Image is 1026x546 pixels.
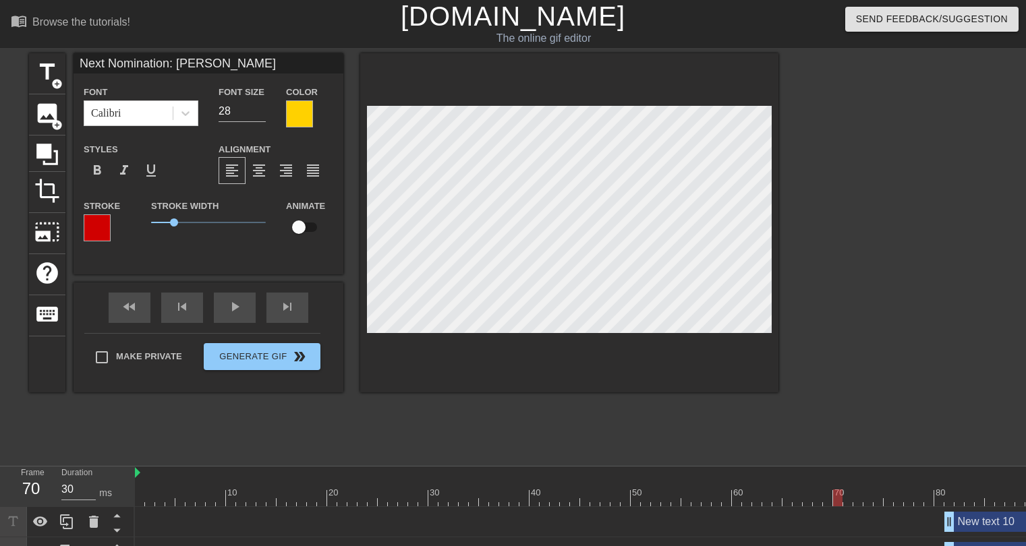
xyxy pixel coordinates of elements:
[21,477,41,501] div: 70
[632,486,644,499] div: 50
[91,105,121,121] div: Calibri
[279,299,295,315] span: skip_next
[99,486,112,500] div: ms
[34,219,60,245] span: photo_size_select_large
[34,178,60,204] span: crop
[531,486,543,499] div: 40
[227,299,243,315] span: play_arrow
[11,13,27,29] span: menu_book
[305,162,321,179] span: format_align_justify
[845,7,1019,32] button: Send Feedback/Suggestion
[89,162,105,179] span: format_bold
[84,200,120,213] label: Stroke
[151,200,219,213] label: Stroke Width
[349,30,739,47] div: The online gif editor
[856,11,1008,28] span: Send Feedback/Suggestion
[116,350,182,363] span: Make Private
[204,343,320,370] button: Generate Gif
[286,86,318,99] label: Color
[224,162,240,179] span: format_align_left
[219,86,264,99] label: Font Size
[34,260,60,286] span: help
[936,486,948,499] div: 80
[401,1,625,31] a: [DOMAIN_NAME]
[116,162,132,179] span: format_italic
[430,486,442,499] div: 30
[11,466,51,506] div: Frame
[11,13,130,34] a: Browse the tutorials!
[61,469,92,477] label: Duration
[834,486,847,499] div: 70
[286,200,325,213] label: Animate
[51,78,63,90] span: add_circle
[121,299,138,315] span: fast_rewind
[251,162,267,179] span: format_align_center
[278,162,294,179] span: format_align_right
[733,486,745,499] div: 60
[34,59,60,85] span: title
[51,119,63,131] span: add_circle
[32,16,130,28] div: Browse the tutorials!
[84,86,107,99] label: Font
[329,486,341,499] div: 20
[34,100,60,126] span: image
[84,143,118,156] label: Styles
[942,515,956,528] span: drag_handle
[34,301,60,327] span: keyboard
[209,348,315,365] span: Generate Gif
[143,162,159,179] span: format_underline
[227,486,239,499] div: 10
[219,143,270,156] label: Alignment
[174,299,190,315] span: skip_previous
[291,348,308,365] span: double_arrow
